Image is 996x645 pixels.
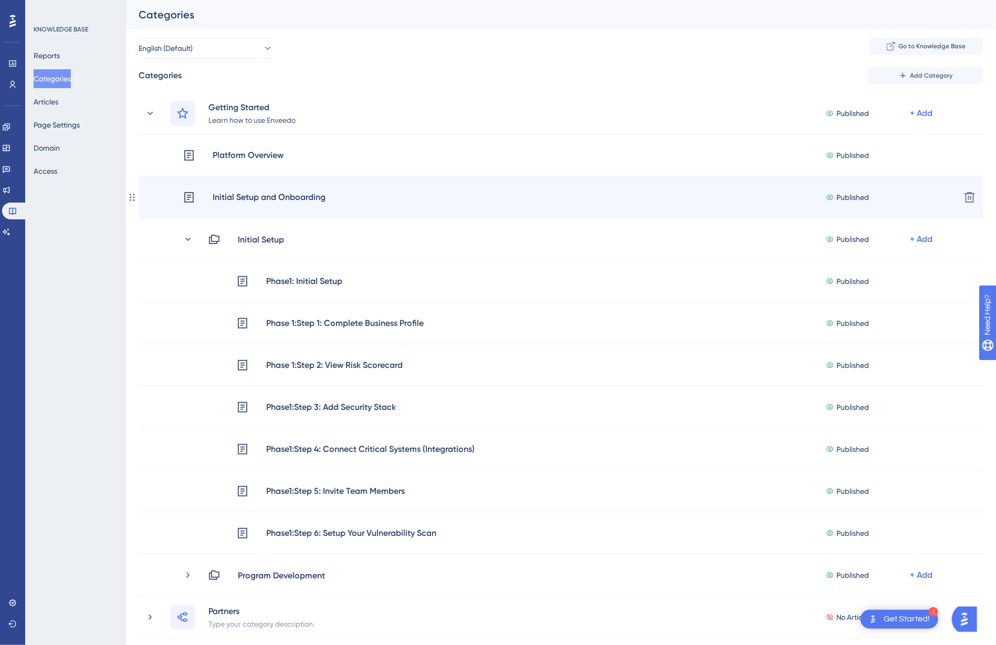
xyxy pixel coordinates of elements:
span: Published [836,233,869,246]
div: Phase1:Step 6: Setup Your Vulnerability Scan [266,526,437,540]
div: Platform Overview [212,149,284,162]
div: Initial Setup [237,233,285,246]
span: Published [836,569,869,581]
div: Phase1: Initial Setup [266,274,343,288]
button: Domain [34,139,60,157]
div: Phase1:Step 5: Invite Team Members [266,484,405,498]
button: Access [34,162,57,181]
div: Getting Started [208,101,296,113]
span: Published [836,317,869,330]
span: Add Category [910,71,953,80]
span: Need Help? [25,3,66,15]
iframe: UserGuiding AI Assistant Launcher [952,604,983,635]
button: Go to Knowledge Base [869,38,983,55]
div: Categories [139,69,182,82]
span: Published [836,191,869,204]
span: English (Default) [139,42,193,55]
span: Published [836,443,869,456]
button: Add Category [868,67,983,84]
button: English (Default) [139,38,273,59]
span: Go to Knowledge Base [898,42,966,50]
div: Open Get Started! checklist, remaining modules: 1 [861,610,938,629]
button: Categories [34,69,71,88]
span: Published [836,149,869,162]
button: Reports [34,46,60,65]
div: Partners [208,605,315,617]
button: Articles [34,92,58,111]
div: Categories [139,7,957,22]
div: Phase1:Step 3: Add Security Stack [266,400,396,414]
div: Initial Setup and Onboarding [212,191,326,204]
div: Phase 1:Step 2: View Risk Scorecard [266,358,403,372]
span: Published [836,485,869,498]
div: Learn how to use Enveedo [208,113,296,126]
span: Published [836,401,869,414]
span: Published [836,107,869,120]
div: Type your category description. [208,617,315,630]
div: + Add [910,569,932,581]
div: + Add [910,233,932,246]
span: Published [836,527,869,540]
div: 1 [929,607,938,617]
span: Published [836,359,869,372]
div: + Add [910,107,932,120]
span: Published [836,275,869,288]
div: Phase1:Step 4: Connect Critical Systems (Integrations) [266,442,475,456]
div: KNOWLEDGE BASE [34,25,88,34]
button: Page Settings [34,115,80,134]
img: launcher-image-alternative-text [867,613,879,626]
div: Get Started! [884,614,930,625]
span: No Article [836,611,868,623]
div: Program Development [237,569,326,581]
div: Phase 1:Step 1: Complete Business Profile [266,316,424,330]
